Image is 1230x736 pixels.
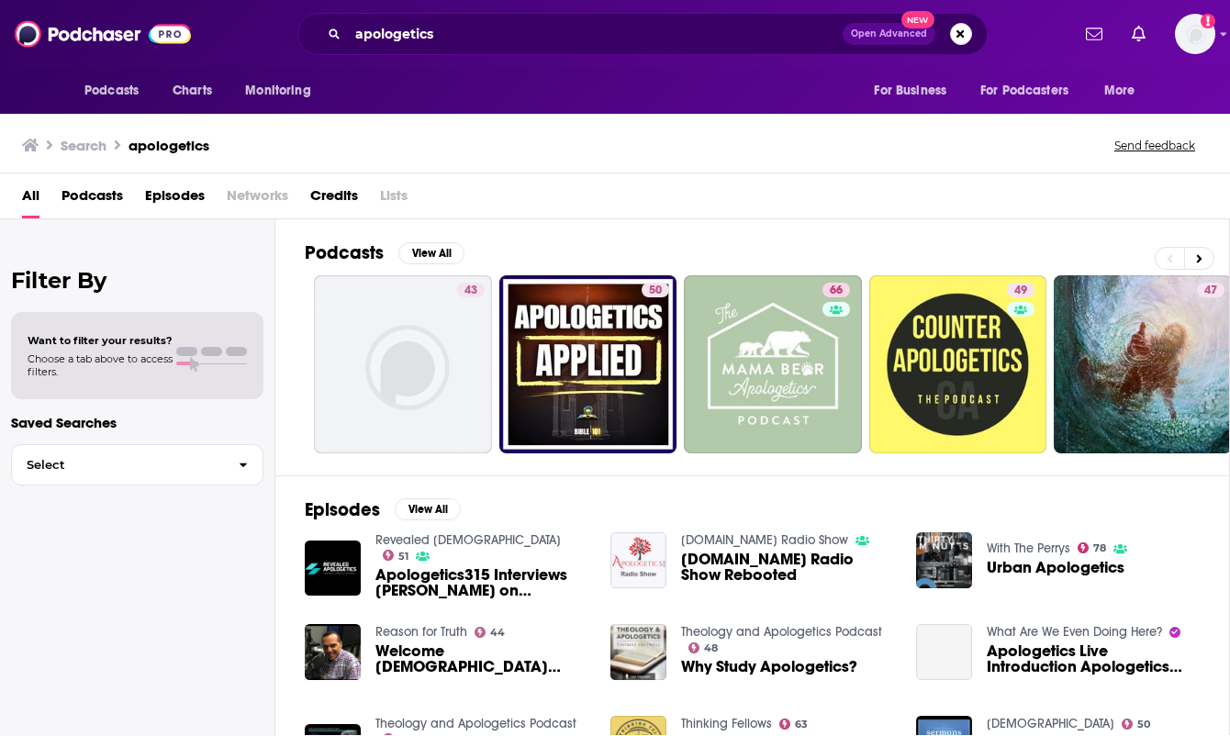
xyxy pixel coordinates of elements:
img: Why Study Apologetics? [610,624,666,680]
a: 50 [499,275,677,453]
span: Apologetics315 Interviews [PERSON_NAME] on Presuppositional Apologetics [375,567,588,598]
a: Theology and Apologetics Podcast [375,716,576,731]
span: [DOMAIN_NAME] Radio Show Rebooted [681,552,894,583]
button: Select [11,444,263,485]
button: View All [395,498,461,520]
span: 51 [398,552,408,561]
button: open menu [72,73,162,108]
h2: Podcasts [305,241,384,264]
button: View All [398,242,464,264]
a: What Are We Even Doing Here? [987,624,1162,640]
button: Send feedback [1109,138,1201,153]
a: Podcasts [61,181,123,218]
span: Podcasts [84,78,139,104]
h3: Search [61,137,106,154]
a: Welcome Apologetics.bible [375,643,588,675]
a: Show notifications dropdown [1124,18,1153,50]
a: 66 [822,283,850,297]
img: Podchaser - Follow, Share and Rate Podcasts [15,17,191,51]
span: 48 [704,644,718,652]
span: 43 [464,282,477,300]
a: Apologetics Live Introduction Apologetics Live 0000 | CARM | Striving for Eternity - Apologetics ... [916,624,972,680]
img: User Profile [1175,14,1215,54]
span: Welcome [DEMOGRAPHIC_DATA][DOMAIN_NAME][DEMOGRAPHIC_DATA] [375,643,588,675]
a: 50 [642,283,669,297]
span: More [1104,78,1135,104]
div: Search podcasts, credits, & more... [297,13,988,55]
button: Open AdvancedNew [843,23,935,45]
img: Urban Apologetics [916,532,972,588]
span: Logged in as isaacsongster [1175,14,1215,54]
span: Open Advanced [851,29,927,39]
a: 51 [383,550,409,561]
span: Charts [173,78,212,104]
span: Monitoring [245,78,310,104]
a: 48 [688,642,719,653]
a: Credits [310,181,358,218]
span: 50 [1137,720,1150,729]
button: open menu [968,73,1095,108]
span: 78 [1093,544,1106,552]
a: 50 [1122,719,1151,730]
a: 78 [1078,542,1107,553]
span: For Podcasters [980,78,1068,104]
p: Saved Searches [11,414,263,431]
a: EpisodesView All [305,498,461,521]
button: Show profile menu [1175,14,1215,54]
a: Reason for Truth [375,624,467,640]
span: 47 [1204,282,1217,300]
button: open menu [232,73,334,108]
img: Apologetics315 Interviews Eli Ayala on Presuppositional Apologetics [305,541,361,597]
a: Charts [161,73,223,108]
a: 44 [475,627,506,638]
span: Want to filter your results? [28,334,173,347]
h2: Filter By [11,267,263,294]
input: Search podcasts, credits, & more... [348,19,843,49]
img: Welcome Apologetics.bible [305,624,361,680]
h2: Episodes [305,498,380,521]
a: Show notifications dropdown [1079,18,1110,50]
a: Urban Apologetics [987,560,1124,575]
a: 47 [1197,283,1224,297]
a: 63 [779,719,809,730]
span: 44 [490,629,505,637]
a: Why Study Apologetics? [681,659,857,675]
span: Select [12,459,224,471]
span: Apologetics Live Introduction Apologetics Live 0000 | CARM | Striving for Eternity - Apologetics ... [987,643,1200,675]
button: open menu [861,73,969,108]
button: open menu [1091,73,1158,108]
span: Lists [380,181,408,218]
a: 49 [1007,283,1034,297]
a: 49 [869,275,1047,453]
a: Apologetics.com Radio Show Rebooted [681,552,894,583]
img: Apologetics.com Radio Show Rebooted [610,532,666,588]
a: Apologetics.com Radio Show [681,532,848,548]
a: 66 [684,275,862,453]
a: PodcastsView All [305,241,464,264]
span: Choose a tab above to access filters. [28,352,173,378]
a: Episodes [145,181,205,218]
a: 43 [314,275,492,453]
a: Revealed Apologetics [375,532,561,548]
span: 49 [1014,282,1027,300]
a: With The Perrys [987,541,1070,556]
a: All [22,181,39,218]
a: Theology and Apologetics Podcast [681,624,882,640]
span: New [901,11,934,28]
span: 50 [649,282,662,300]
h3: apologetics [129,137,209,154]
a: 43 [457,283,485,297]
span: For Business [874,78,946,104]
